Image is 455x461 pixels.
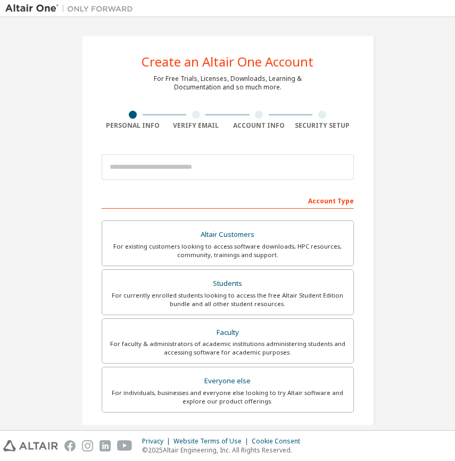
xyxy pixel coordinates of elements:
[100,440,111,451] img: linkedin.svg
[109,374,347,389] div: Everyone else
[3,440,58,451] img: altair_logo.svg
[142,437,173,446] div: Privacy
[154,75,302,92] div: For Free Trials, Licenses, Downloads, Learning & Documentation and so much more.
[252,437,307,446] div: Cookie Consent
[109,242,347,259] div: For existing customers looking to access software downloads, HPC resources, community, trainings ...
[173,437,252,446] div: Website Terms of Use
[102,121,165,130] div: Personal Info
[142,446,307,455] p: © 2025 Altair Engineering, Inc. All Rights Reserved.
[291,121,354,130] div: Security Setup
[109,227,347,242] div: Altair Customers
[109,389,347,406] div: For individuals, businesses and everyone else looking to try Altair software and explore our prod...
[228,121,291,130] div: Account Info
[109,291,347,308] div: For currently enrolled students looking to access the free Altair Student Edition bundle and all ...
[102,192,354,209] div: Account Type
[142,55,313,68] div: Create an Altair One Account
[109,276,347,291] div: Students
[109,325,347,340] div: Faculty
[64,440,76,451] img: facebook.svg
[164,121,228,130] div: Verify Email
[82,440,93,451] img: instagram.svg
[109,340,347,357] div: For faculty & administrators of academic institutions administering students and accessing softwa...
[5,3,138,14] img: Altair One
[117,440,133,451] img: youtube.svg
